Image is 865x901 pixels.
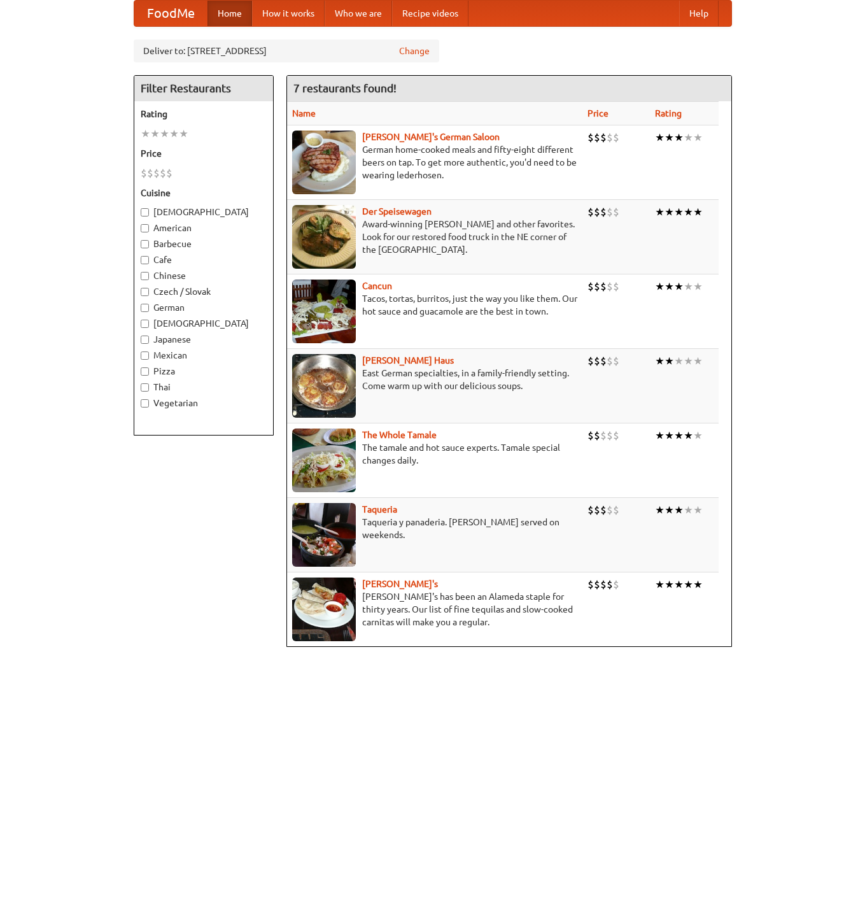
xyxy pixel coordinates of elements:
[292,108,316,118] a: Name
[293,82,397,94] ng-pluralize: 7 restaurants found!
[141,147,267,160] h5: Price
[362,206,432,216] a: Der Speisewagen
[600,280,607,294] li: $
[693,429,703,443] li: ★
[179,127,188,141] li: ★
[362,430,437,440] b: The Whole Tamale
[134,76,273,101] h4: Filter Restaurants
[674,205,684,219] li: ★
[655,503,665,517] li: ★
[141,222,267,234] label: American
[607,205,613,219] li: $
[141,240,149,248] input: Barbecue
[362,281,392,291] a: Cancun
[613,354,619,368] li: $
[613,205,619,219] li: $
[292,143,577,181] p: German home-cooked meals and fifty-eight different beers on tap. To get more authentic, you'd nee...
[141,365,267,378] label: Pizza
[134,1,207,26] a: FoodMe
[141,253,267,266] label: Cafe
[587,280,594,294] li: $
[594,280,600,294] li: $
[613,429,619,443] li: $
[292,367,577,392] p: East German specialties, in a family-friendly setting. Come warm up with our delicious soups.
[674,131,684,145] li: ★
[600,503,607,517] li: $
[684,578,693,592] li: ★
[665,503,674,517] li: ★
[141,383,149,392] input: Thai
[594,131,600,145] li: $
[594,354,600,368] li: $
[141,349,267,362] label: Mexican
[684,205,693,219] li: ★
[252,1,325,26] a: How it works
[141,256,149,264] input: Cafe
[655,131,665,145] li: ★
[362,504,397,514] a: Taqueria
[587,354,594,368] li: $
[141,399,149,408] input: Vegetarian
[665,131,674,145] li: ★
[665,429,674,443] li: ★
[587,131,594,145] li: $
[600,131,607,145] li: $
[362,355,454,365] a: [PERSON_NAME] Haus
[594,205,600,219] li: $
[141,304,149,312] input: German
[141,269,267,282] label: Chinese
[147,166,153,180] li: $
[693,578,703,592] li: ★
[684,429,693,443] li: ★
[613,131,619,145] li: $
[600,429,607,443] li: $
[587,578,594,592] li: $
[141,206,267,218] label: [DEMOGRAPHIC_DATA]
[141,272,149,280] input: Chinese
[169,127,179,141] li: ★
[141,127,150,141] li: ★
[141,333,267,346] label: Japanese
[141,208,149,216] input: [DEMOGRAPHIC_DATA]
[587,108,608,118] a: Price
[141,301,267,314] label: German
[587,429,594,443] li: $
[674,578,684,592] li: ★
[292,429,356,492] img: wholetamale.jpg
[141,108,267,120] h5: Rating
[607,503,613,517] li: $
[587,503,594,517] li: $
[141,336,149,344] input: Japanese
[292,218,577,256] p: Award-winning [PERSON_NAME] and other favorites. Look for our restored food truck in the NE corne...
[160,166,166,180] li: $
[141,367,149,376] input: Pizza
[684,131,693,145] li: ★
[141,166,147,180] li: $
[594,578,600,592] li: $
[292,205,356,269] img: speisewagen.jpg
[693,503,703,517] li: ★
[655,429,665,443] li: ★
[607,131,613,145] li: $
[613,503,619,517] li: $
[399,45,430,57] a: Change
[292,441,577,467] p: The tamale and hot sauce experts. Tamale special changes daily.
[141,317,267,330] label: [DEMOGRAPHIC_DATA]
[693,131,703,145] li: ★
[674,280,684,294] li: ★
[362,579,438,589] a: [PERSON_NAME]'s
[665,280,674,294] li: ★
[674,503,684,517] li: ★
[665,354,674,368] li: ★
[141,381,267,394] label: Thai
[600,354,607,368] li: $
[153,166,160,180] li: $
[141,224,149,232] input: American
[693,280,703,294] li: ★
[600,578,607,592] li: $
[292,292,577,318] p: Tacos, tortas, burritos, just the way you like them. Our hot sauce and guacamole are the best in ...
